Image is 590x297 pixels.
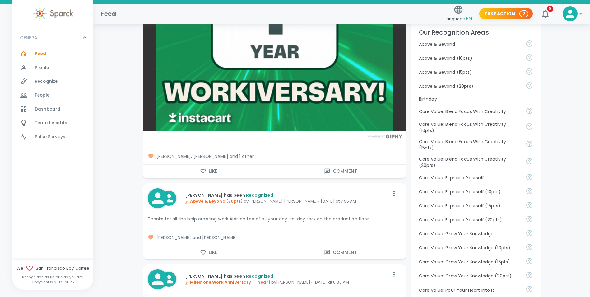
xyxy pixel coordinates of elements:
[12,280,93,285] p: Copyright © 2017 - 2025
[148,153,402,159] span: [PERSON_NAME], [PERSON_NAME] and 1 other
[419,69,521,75] p: Above & Beyond (15pts)
[526,40,533,47] svg: For going above and beyond!
[526,271,533,279] svg: Follow your curiosity and learn together
[12,47,93,146] div: GENERAL
[148,234,402,241] span: [PERSON_NAME] and [PERSON_NAME]
[419,245,521,251] p: Core Value: Grow Your Knowledge (10pts)
[20,35,39,41] p: GENERAL
[35,120,67,126] span: Team Insights
[526,123,533,130] svg: Achieve goals today and innovate for tomorrow
[35,78,59,85] span: Recognize!
[12,102,93,116] a: Dashboard
[143,246,275,259] button: Like
[12,75,93,88] a: Recognize!
[526,201,533,209] svg: Share your voice and your ideas
[479,8,533,20] button: Take Action 2
[526,82,533,89] svg: For going above and beyond!
[185,279,389,285] p: by [PERSON_NAME] • [DATE] at 6:30 AM
[526,68,533,75] svg: For going above and beyond!
[185,192,389,198] p: [PERSON_NAME] has been
[419,96,533,102] p: Birthday
[367,134,404,139] img: Powered by GIPHY
[419,108,521,115] p: Core Value: Blend Focus With Creativity
[12,130,93,144] a: Pulse Surveys
[12,116,93,130] a: Team Insights
[526,158,533,165] svg: Achieve goals today and innovate for tomorrow
[523,11,525,17] p: 2
[526,173,533,181] svg: Share your voice and your ideas
[246,192,275,198] span: Recognized!
[35,65,49,71] span: Profile
[419,203,521,209] p: Core Value: Espresso Yourself (15pts)
[526,229,533,237] svg: Follow your curiosity and learn together
[35,106,60,112] span: Dashboard
[12,275,93,280] p: Recognition as unique as you are!
[12,47,93,61] a: Feed
[185,198,243,204] span: Above & Beyond (20pts)
[419,156,521,168] p: Core Value: Blend Focus With Creativity (20pts)
[526,187,533,195] svg: Share your voice and your ideas
[419,41,521,47] p: Above & Beyond
[148,216,402,222] p: Thanks for all the help creating work Aids on top of all your day-to-day task on the production f...
[12,88,93,102] a: People
[12,265,93,272] span: We San Francisco Bay Coffee
[275,165,406,178] button: Comment
[526,140,533,148] svg: Achieve goals today and innovate for tomorrow
[419,231,521,237] p: Core Value: Grow Your Knowledge
[185,279,270,285] span: Milestone Work Anniversary (1-Year)
[419,259,521,265] p: Core Value: Grow Your Knowledge (15pts)
[547,6,553,12] span: 9
[526,107,533,115] svg: Achieve goals today and innovate for tomorrow
[246,273,275,279] span: Recognized!
[419,287,521,293] p: Core Value: Pour Your Heart Into It
[526,215,533,223] svg: Share your voice and your ideas
[445,15,472,23] span: Language:
[526,54,533,61] svg: For going above and beyond!
[101,9,116,19] h1: Feed
[275,246,406,259] button: Comment
[143,165,275,178] button: Like
[185,198,389,205] p: by [PERSON_NAME] [PERSON_NAME] • [DATE] at 7:55 AM
[419,175,521,181] p: Core Value: Espresso Yourself
[526,257,533,265] svg: Follow your curiosity and learn together
[466,15,472,22] span: EN
[419,273,521,279] p: Core Value: Grow Your Knowledge (20pts)
[12,61,93,75] a: Profile
[35,92,49,98] span: People
[33,6,73,21] img: Sparck logo
[419,55,521,61] p: Above & Beyond (10pts)
[419,139,521,151] p: Core Value: Blend Focus With Creativity (15pts)
[419,27,533,37] p: Our Recognition Areas
[12,28,93,47] div: GENERAL
[12,6,93,21] a: Sparck logo
[185,273,389,279] p: [PERSON_NAME] has been
[526,243,533,251] svg: Follow your curiosity and learn together
[419,83,521,89] p: Above & Beyond (20pts)
[526,285,533,293] svg: Come to work to make a difference in your own way
[35,51,46,57] span: Feed
[419,189,521,195] p: Core Value: Espresso Yourself (10pts)
[538,6,553,21] button: 9
[35,134,65,140] span: Pulse Surveys
[442,3,474,25] button: Language:EN
[419,121,521,134] p: Core Value: Blend Focus With Creativity (10pts)
[419,217,521,223] p: Core Value: Espresso Yourself (20pts)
